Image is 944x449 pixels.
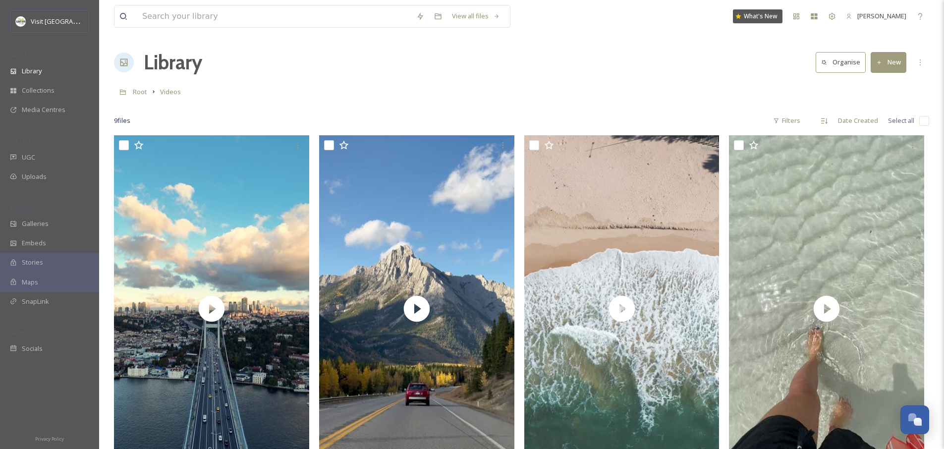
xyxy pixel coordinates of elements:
[768,111,805,130] div: Filters
[22,238,46,248] span: Embeds
[22,105,65,114] span: Media Centres
[22,172,47,181] span: Uploads
[22,278,38,287] span: Maps
[160,87,181,96] span: Videos
[22,66,42,76] span: Library
[10,51,27,58] span: MEDIA
[35,432,64,444] a: Privacy Policy
[22,153,35,162] span: UGC
[888,116,914,125] span: Select all
[133,87,147,96] span: Root
[133,86,147,98] a: Root
[900,405,929,434] button: Open Chat
[841,6,911,26] a: [PERSON_NAME]
[16,16,26,26] img: download.jpeg
[22,219,49,228] span: Galleries
[10,329,30,336] span: SOCIALS
[22,86,55,95] span: Collections
[144,48,202,77] a: Library
[857,11,906,20] span: [PERSON_NAME]
[833,111,883,130] div: Date Created
[10,137,31,145] span: COLLECT
[35,436,64,442] span: Privacy Policy
[871,52,906,72] button: New
[733,9,782,23] a: What's New
[816,52,866,72] button: Organise
[816,52,871,72] a: Organise
[31,16,108,26] span: Visit [GEOGRAPHIC_DATA]
[22,258,43,267] span: Stories
[10,204,33,211] span: WIDGETS
[22,297,49,306] span: SnapLink
[137,5,411,27] input: Search your library
[160,86,181,98] a: Videos
[447,6,505,26] a: View all files
[22,344,43,353] span: Socials
[114,116,130,125] span: 9 file s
